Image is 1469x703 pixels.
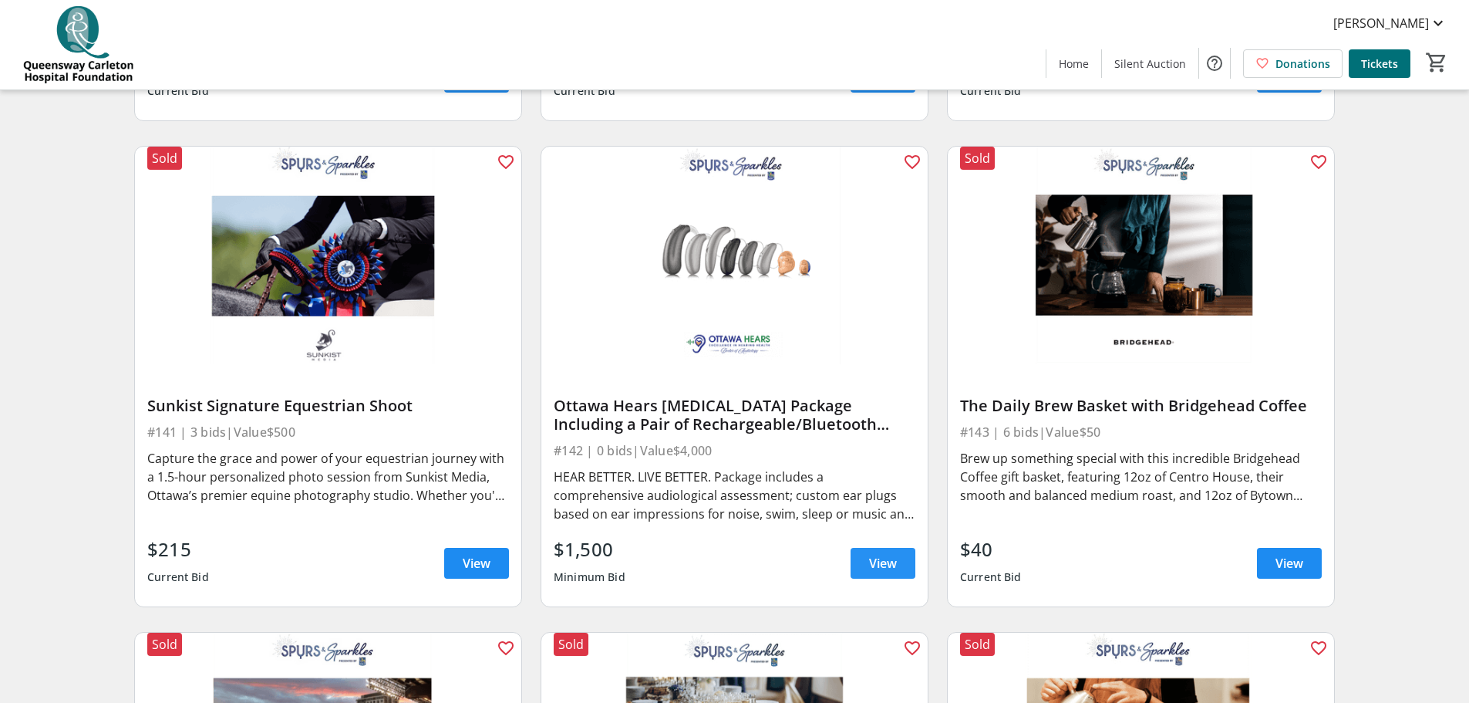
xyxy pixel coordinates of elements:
div: #141 | 3 bids | Value $500 [147,421,509,443]
span: View [1275,554,1303,573]
a: Tickets [1349,49,1410,78]
div: The Daily Brew Basket with Bridgehead Coffee [960,397,1322,415]
a: View [444,62,509,93]
a: Silent Auction [1102,49,1198,78]
div: Current Bid [960,77,1022,105]
span: View [463,554,490,573]
a: Donations [1243,49,1343,78]
div: Brew up something special with this incredible Bridgehead Coffee gift basket, featuring 12oz of C... [960,449,1322,505]
a: View [1257,548,1322,579]
div: Sold [960,147,995,170]
mat-icon: favorite_outline [497,639,515,657]
mat-icon: favorite_outline [903,639,921,657]
img: Sunkist Signature Equestrian Shoot [135,147,521,364]
div: Sold [147,147,182,170]
div: $40 [960,536,1022,563]
a: Home [1046,49,1101,78]
div: Ottawa Hears [MEDICAL_DATA] Package Including a Pair of Rechargeable/Bluetooth Hearing Aids [554,397,915,434]
mat-icon: favorite_outline [497,153,515,171]
div: Minimum Bid [554,563,625,591]
span: [PERSON_NAME] [1333,14,1429,32]
button: Help [1199,48,1230,79]
a: View [1257,62,1322,93]
div: Sold [554,633,588,656]
div: $1,500 [554,536,625,563]
button: Cart [1423,49,1450,76]
div: Current Bid [147,563,209,591]
img: The Daily Brew Basket with Bridgehead Coffee [948,147,1334,364]
div: Current Bid [554,77,615,105]
div: Sold [147,633,182,656]
div: Current Bid [147,77,209,105]
img: QCH Foundation's Logo [9,6,147,83]
div: Current Bid [960,563,1022,591]
button: [PERSON_NAME] [1321,11,1460,35]
div: #142 | 0 bids | Value $4,000 [554,440,915,461]
mat-icon: favorite_outline [1309,153,1328,171]
span: View [869,554,897,573]
a: View [851,548,915,579]
span: Silent Auction [1114,56,1186,72]
div: HEAR BETTER. LIVE BETTER. Package includes a comprehensive audiological assessment; custom ear pl... [554,468,915,523]
a: View [851,62,915,93]
img: Ottawa Hears Audiology Package Including a Pair of Rechargeable/Bluetooth Hearing Aids [541,147,928,364]
div: Capture the grace and power of your equestrian journey with a 1.5-hour personalized photo session... [147,449,509,505]
span: Donations [1275,56,1330,72]
div: $215 [147,536,209,563]
span: Home [1059,56,1089,72]
span: Tickets [1361,56,1398,72]
div: Sunkist Signature Equestrian Shoot [147,397,509,415]
mat-icon: favorite_outline [1309,639,1328,657]
mat-icon: favorite_outline [903,153,921,171]
div: Sold [960,633,995,656]
a: View [444,548,509,579]
div: #143 | 6 bids | Value $50 [960,421,1322,443]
